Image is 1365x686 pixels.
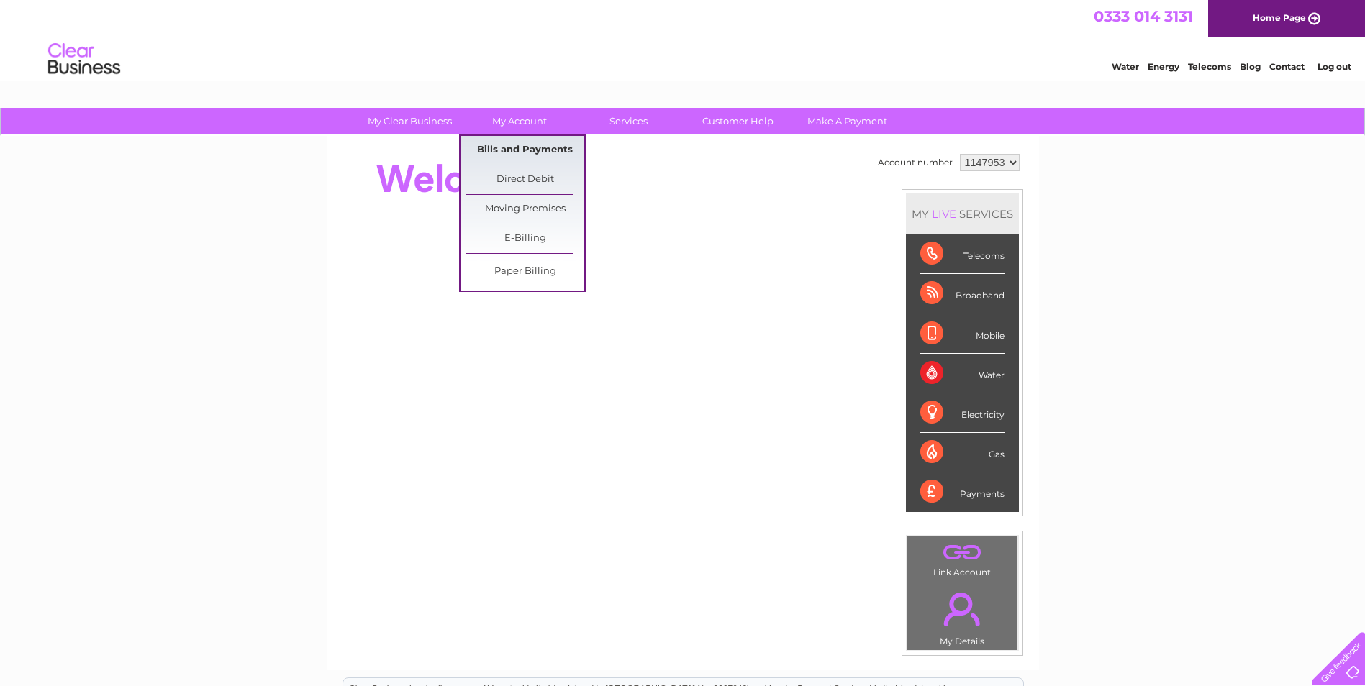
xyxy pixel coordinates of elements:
[911,540,1014,565] a: .
[907,536,1018,581] td: Link Account
[920,472,1005,511] div: Payments
[466,257,584,286] a: Paper Billing
[1148,61,1179,72] a: Energy
[47,37,121,81] img: logo.png
[920,274,1005,314] div: Broadband
[679,108,797,134] a: Customer Help
[874,150,956,175] td: Account number
[920,433,1005,472] div: Gas
[1240,61,1261,72] a: Blog
[466,224,584,253] a: E-Billing
[907,580,1018,651] td: My Details
[569,108,688,134] a: Services
[1269,61,1305,72] a: Contact
[343,8,1023,70] div: Clear Business is a trading name of Verastar Limited (registered in [GEOGRAPHIC_DATA] No. 3667643...
[466,195,584,224] a: Moving Premises
[929,207,959,221] div: LIVE
[466,136,584,165] a: Bills and Payments
[906,193,1019,234] div: MY SERVICES
[920,234,1005,274] div: Telecoms
[1188,61,1231,72] a: Telecoms
[460,108,579,134] a: My Account
[788,108,907,134] a: Make A Payment
[1112,61,1139,72] a: Water
[466,165,584,194] a: Direct Debit
[911,584,1014,634] a: .
[1318,61,1351,72] a: Log out
[920,393,1005,433] div: Electricity
[920,314,1005,354] div: Mobile
[350,108,469,134] a: My Clear Business
[1094,7,1193,25] a: 0333 014 3131
[920,354,1005,393] div: Water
